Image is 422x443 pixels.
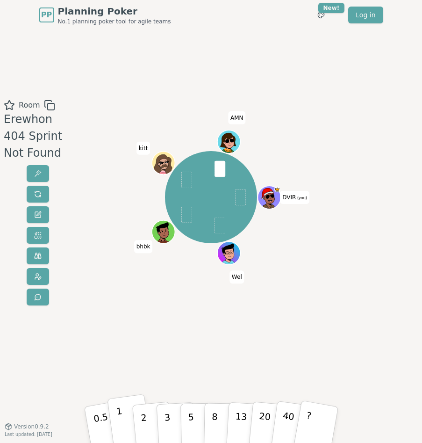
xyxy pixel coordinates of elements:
button: Change name [27,206,49,223]
button: Reveal votes [27,165,49,182]
button: Watch only [27,247,49,264]
span: DVIR is the host [274,187,280,192]
button: Version0.9.2 [5,423,49,430]
span: (you) [296,196,307,200]
span: Room [19,100,40,111]
span: No.1 planning poker tool for agile teams [58,18,171,25]
button: Change deck [27,227,49,244]
span: Last updated: [DATE] [5,432,52,437]
button: Change avatar [27,268,49,285]
span: PP [41,9,52,21]
span: Click to change your name [280,191,309,204]
a: PPPlanning PokerNo.1 planning poker tool for agile teams [39,5,171,25]
button: Reset votes [27,186,49,203]
button: Send feedback [27,289,49,305]
span: Planning Poker [58,5,171,18]
span: Version 0.9.2 [14,423,49,430]
div: New! [318,3,345,13]
button: Add as favourite [4,100,15,111]
button: Click to change your avatar [259,187,280,208]
a: Log in [348,7,383,23]
span: Click to change your name [134,240,153,253]
button: New! [313,7,329,23]
div: Erewhon 404 Sprint Not Found [4,111,75,161]
span: Click to change your name [229,270,244,283]
span: Click to change your name [228,111,246,124]
span: Click to change your name [136,141,150,154]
